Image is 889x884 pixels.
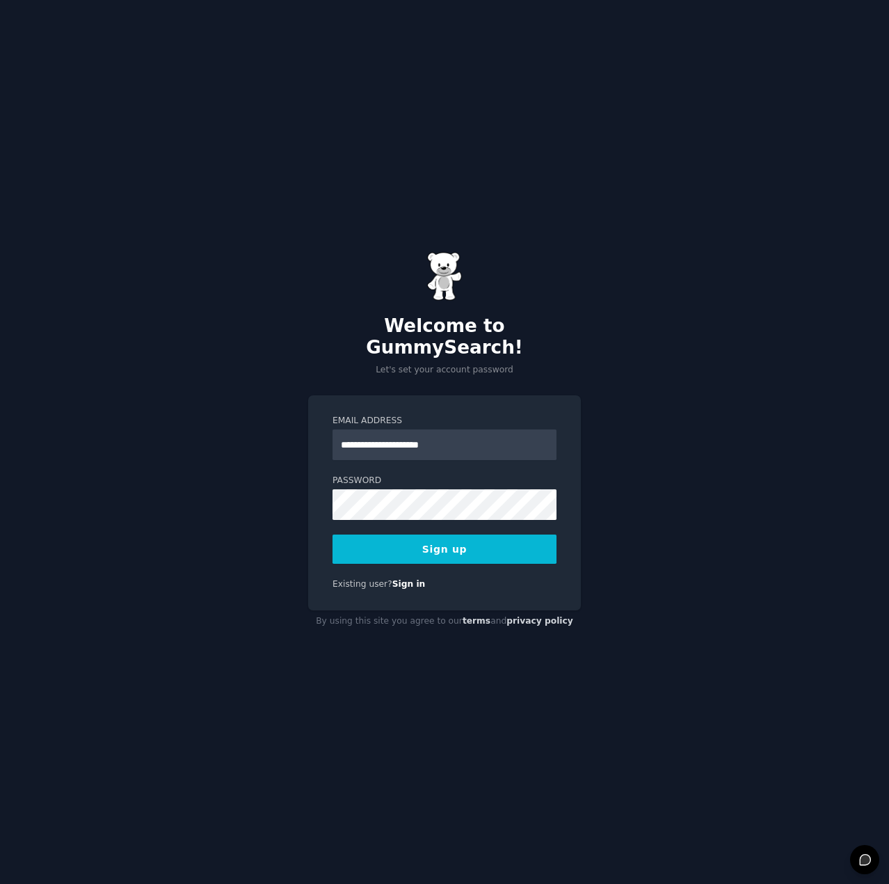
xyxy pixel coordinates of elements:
div: By using this site you agree to our and [308,610,581,633]
a: privacy policy [506,616,573,626]
label: Password [333,475,556,487]
h2: Welcome to GummySearch! [308,315,581,359]
img: Gummy Bear [427,252,462,301]
a: terms [463,616,490,626]
a: Sign in [392,579,426,589]
button: Sign up [333,535,556,564]
p: Let's set your account password [308,364,581,377]
label: Email Address [333,415,556,427]
span: Existing user? [333,579,392,589]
